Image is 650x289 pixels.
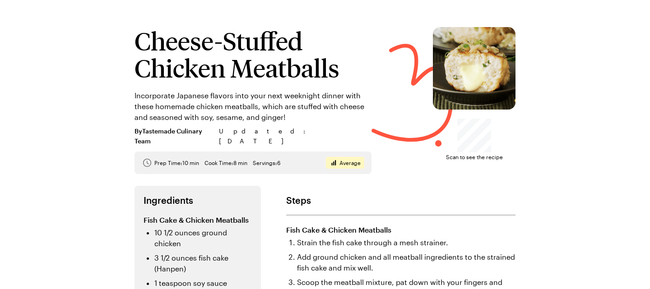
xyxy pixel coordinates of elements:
h3: Fish Cake & Chicken Meatballs [286,225,515,235]
span: Average [339,159,361,166]
p: Incorporate Japanese flavors into your next weeknight dinner with these homemade chicken meatball... [135,90,371,123]
span: Updated : [DATE] [219,126,371,146]
img: Cheese-Stuffed Chicken Meatballs [433,27,515,110]
li: 1 teaspoon soy sauce [154,278,252,289]
span: Scan to see the recipe [446,152,503,161]
span: Servings: 6 [253,159,280,166]
h2: Ingredients [144,195,252,206]
h3: Fish Cake & Chicken Meatballs [144,215,252,225]
h2: Steps [286,195,515,206]
span: Prep Time: 10 min [154,159,199,166]
li: 10 1/2 ounces ground chicken [154,227,252,249]
li: Add ground chicken and all meatball ingredients to the strained fish cake and mix well. [297,252,515,273]
h1: Cheese-Stuffed Chicken Meatballs [135,27,371,81]
li: 3 1/2 ounces fish cake (Hanpen) [154,252,252,274]
li: Strain the fish cake through a mesh strainer. [297,237,515,248]
span: Cook Time: 8 min [204,159,247,166]
span: By Tastemade Culinary Team [135,126,214,146]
